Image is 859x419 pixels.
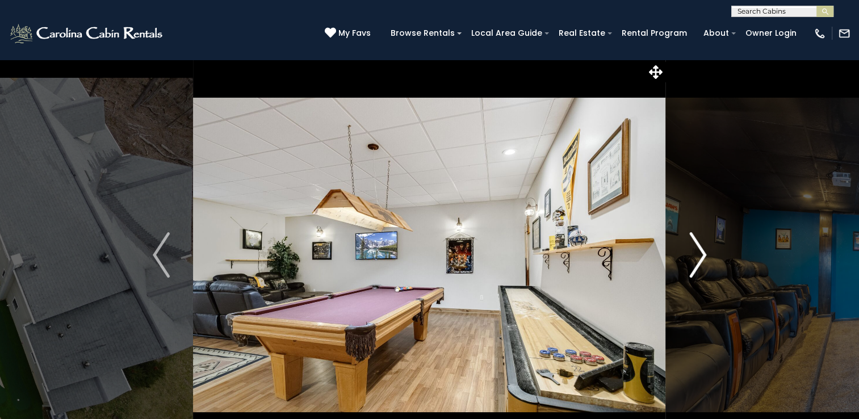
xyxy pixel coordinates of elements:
[153,232,170,278] img: arrow
[9,22,166,45] img: White-1-2.png
[466,24,548,42] a: Local Area Guide
[553,24,611,42] a: Real Estate
[814,27,826,40] img: phone-regular-white.png
[325,27,374,40] a: My Favs
[838,27,850,40] img: mail-regular-white.png
[689,232,706,278] img: arrow
[338,27,371,39] span: My Favs
[740,24,802,42] a: Owner Login
[385,24,460,42] a: Browse Rentals
[698,24,735,42] a: About
[616,24,693,42] a: Rental Program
